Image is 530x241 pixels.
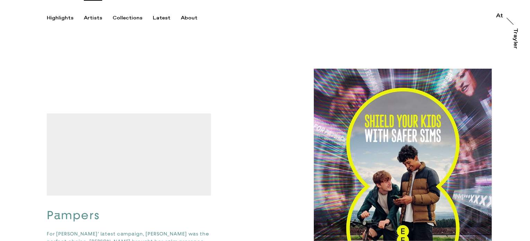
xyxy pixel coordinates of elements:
[513,28,518,49] div: Trayler
[181,15,208,21] button: About
[511,28,518,57] a: Trayler
[113,15,142,21] div: Collections
[47,15,84,21] button: Highlights
[153,15,170,21] div: Latest
[47,208,211,223] h3: Pampers
[153,15,181,21] button: Latest
[113,15,153,21] button: Collections
[84,15,113,21] button: Artists
[181,15,197,21] div: About
[496,13,503,20] a: At
[47,15,73,21] div: Highlights
[84,15,102,21] div: Artists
